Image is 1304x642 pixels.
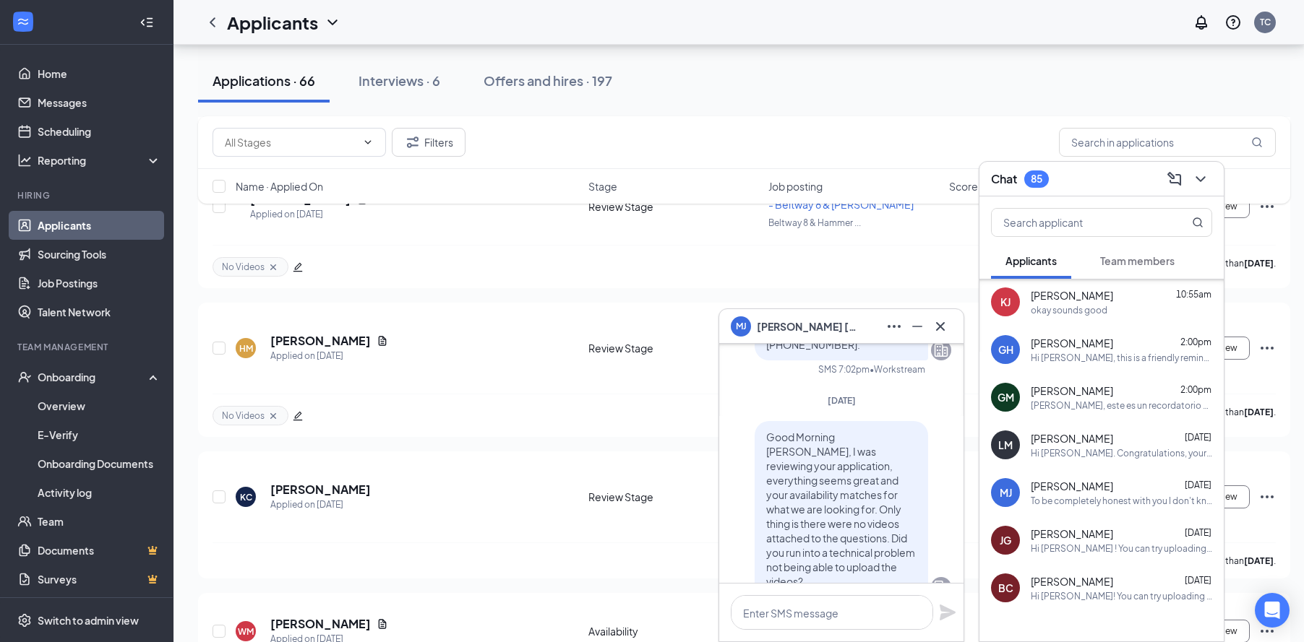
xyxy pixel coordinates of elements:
[236,179,323,194] span: Name · Applied On
[484,71,612,90] div: Offers and hires · 197
[870,363,925,376] span: • Workstream
[38,117,161,146] a: Scheduling
[267,261,279,273] svg: Cross
[757,318,858,334] span: [PERSON_NAME] [PERSON_NAME]
[222,409,265,422] span: No Videos
[267,410,279,422] svg: Cross
[949,179,978,194] span: Score
[213,71,315,90] div: Applications · 66
[227,10,318,35] h1: Applicants
[270,349,388,363] div: Applied on [DATE]
[404,134,421,151] svg: Filter
[929,315,952,338] button: Cross
[38,211,161,240] a: Applicants
[1163,168,1186,191] button: ComposeMessage
[38,536,161,565] a: DocumentsCrown
[38,59,161,88] a: Home
[38,370,149,384] div: Onboarding
[270,482,371,498] h5: [PERSON_NAME]
[818,363,870,376] div: SMS 7:02pm
[38,507,161,536] a: Team
[362,136,374,148] svg: ChevronDown
[1031,526,1113,541] span: [PERSON_NAME]
[238,625,254,638] div: WM
[38,449,161,478] a: Onboarding Documents
[768,217,861,228] span: Beltway 8 & Hammer ...
[1192,217,1204,228] svg: MagnifyingGlass
[1031,383,1113,398] span: [PERSON_NAME]
[38,269,161,298] a: Job Postings
[17,613,32,628] svg: Settings
[1192,170,1209,188] svg: ChevronDown
[1031,431,1113,446] span: [PERSON_NAME]
[932,342,950,359] svg: Company
[991,171,1017,187] h3: Chat
[359,71,440,90] div: Interviews · 6
[140,15,154,30] svg: Collapse
[1166,170,1183,188] svg: ComposeMessage
[1031,574,1113,589] span: [PERSON_NAME]
[270,498,371,512] div: Applied on [DATE]
[1224,14,1242,31] svg: QuestionInfo
[1258,488,1276,506] svg: Ellipses
[998,342,1013,357] div: GH
[270,616,371,632] h5: [PERSON_NAME]
[1031,447,1212,459] div: Hi [PERSON_NAME]. Congratulations, your onsite interview with [DEMOGRAPHIC_DATA]-fil-A for Back o...
[1193,14,1210,31] svg: Notifications
[1031,479,1113,493] span: [PERSON_NAME]
[1031,352,1212,364] div: Hi [PERSON_NAME], this is a friendly reminder. Your interview with [DEMOGRAPHIC_DATA]-fil-A for F...
[909,318,926,335] svg: Minimize
[222,261,265,273] span: No Videos
[38,613,139,628] div: Switch to admin view
[1005,254,1057,267] span: Applicants
[1189,168,1212,191] button: ChevronDown
[17,153,32,168] svg: Analysis
[38,478,161,507] a: Activity log
[1185,432,1211,443] span: [DATE]
[992,209,1163,236] input: Search applicant
[1244,258,1274,269] b: [DATE]
[38,565,161,594] a: SurveysCrown
[883,315,906,338] button: Ellipses
[1031,542,1212,555] div: Hi [PERSON_NAME] ! You can try uploading the videos through our email [EMAIL_ADDRESS][DOMAIN_NAME...
[939,604,956,621] svg: Plane
[1100,254,1175,267] span: Team members
[1185,527,1211,538] span: [DATE]
[1258,623,1276,640] svg: Ellipses
[1031,173,1042,185] div: 85
[1185,480,1211,490] span: [DATE]
[1180,337,1211,347] span: 2:00pm
[885,318,903,335] svg: Ellipses
[1059,128,1276,157] input: Search in applications
[998,438,1013,452] div: LM
[932,578,950,596] svg: Company
[768,179,823,194] span: Job posting
[588,490,760,504] div: Review Stage
[932,318,949,335] svg: Cross
[293,411,303,421] span: edit
[240,491,252,503] div: KC
[38,240,161,269] a: Sourcing Tools
[204,14,221,31] svg: ChevronLeft
[1185,575,1211,586] span: [DATE]
[1000,295,1011,309] div: KJ
[1180,384,1211,395] span: 2:00pm
[38,153,162,168] div: Reporting
[766,430,915,588] span: Good Morning [PERSON_NAME], I was reviewing your application, everything seems great and your ava...
[1244,555,1274,566] b: [DATE]
[1244,407,1274,417] b: [DATE]
[324,14,341,31] svg: ChevronDown
[38,88,161,117] a: Messages
[38,391,161,420] a: Overview
[1031,495,1212,507] div: To be completely honest with you I don't know how to do all of that I really don't be on emails I...
[1251,136,1263,148] svg: MagnifyingGlass
[38,298,161,326] a: Talent Network
[1000,533,1011,547] div: JG
[588,624,760,638] div: Availability
[906,315,929,338] button: Minimize
[17,370,32,384] svg: UserCheck
[16,14,30,29] svg: WorkstreamLogo
[1255,593,1290,628] div: Open Intercom Messenger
